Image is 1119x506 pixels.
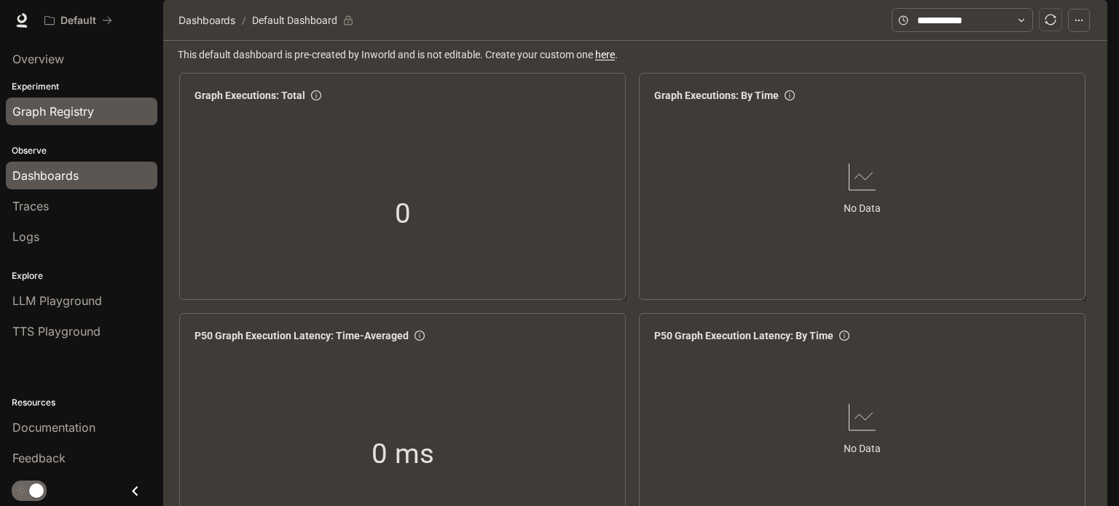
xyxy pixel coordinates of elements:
[242,12,246,28] span: /
[178,12,235,29] span: Dashboards
[1045,14,1056,25] span: sync
[844,440,881,456] article: No Data
[195,87,305,103] span: Graph Executions: Total
[844,200,881,216] article: No Data
[175,12,239,29] button: Dashboards
[654,328,833,344] span: P50 Graph Execution Latency: By Time
[195,328,409,344] span: P50 Graph Execution Latency: Time-Averaged
[415,331,425,341] span: info-circle
[249,7,340,34] article: Default Dashboard
[395,191,411,235] span: 0
[38,6,119,35] button: All workspaces
[60,15,96,27] p: Default
[785,90,795,100] span: info-circle
[654,87,779,103] span: Graph Executions: By Time
[595,49,615,60] a: here
[311,90,321,100] span: info-circle
[372,432,434,475] span: 0 ms
[839,331,849,341] span: info-circle
[178,47,1096,63] span: This default dashboard is pre-created by Inworld and is not editable. Create your custom one .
